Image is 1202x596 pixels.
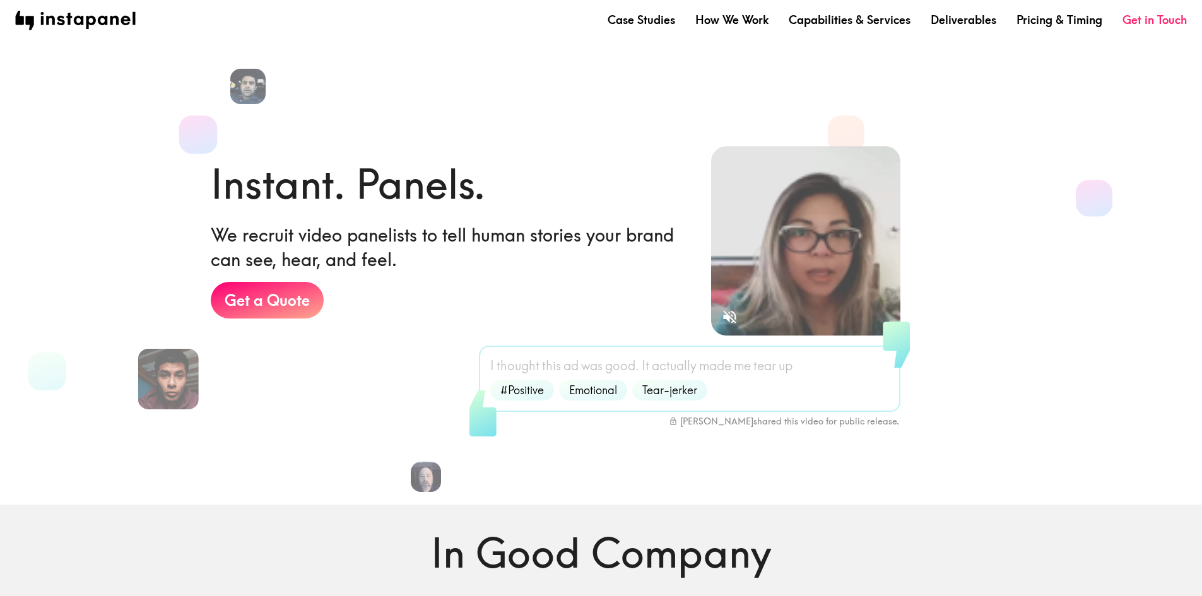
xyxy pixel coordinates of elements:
img: Ronak [230,69,266,104]
span: good. [605,357,639,375]
a: Deliverables [931,12,996,28]
div: [PERSON_NAME] shared this video for public release. [669,416,899,427]
img: instapanel [15,11,136,30]
span: I [490,357,494,375]
span: me [734,357,751,375]
h6: We recruit video panelists to tell human stories your brand can see, hear, and feel. [211,223,692,272]
span: thought [497,357,539,375]
h1: Instant. Panels. [211,156,485,213]
span: ad [563,357,579,375]
a: Get in Touch [1122,12,1187,28]
span: made [699,357,731,375]
a: Case Studies [608,12,675,28]
span: #Positive [493,382,551,398]
span: was [581,357,603,375]
h1: In Good Company [238,525,965,581]
span: It [642,357,649,375]
button: Sound is off [716,303,743,330]
a: Get a Quote [211,282,324,318]
span: this [542,357,561,375]
img: Alfredo [138,349,198,409]
img: Aaron [411,462,441,492]
span: tear [753,357,776,375]
a: How We Work [695,12,769,28]
span: Tear-jerker [635,382,705,398]
a: Capabilities & Services [789,12,910,28]
span: actually [652,357,697,375]
span: up [779,357,792,375]
span: Emotional [562,382,625,398]
a: Pricing & Timing [1016,12,1102,28]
